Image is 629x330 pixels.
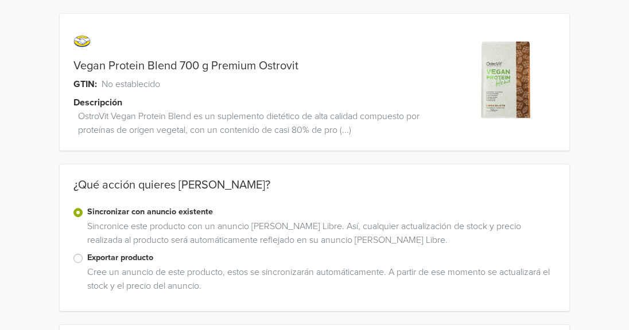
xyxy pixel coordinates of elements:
[102,77,160,91] span: No establecido
[78,109,456,137] span: OstroVit Vegan Protein Blend es un suplemento dietético de alta calidad compuesto por proteínas d...
[60,178,569,206] div: ¿Qué acción quieres [PERSON_NAME]?
[73,59,298,73] a: Vegan Protein Blend 700 g Premium Ostrovit
[73,96,122,109] span: Descripción
[87,206,556,218] label: Sincronizar con anuncio existente
[83,265,556,297] div: Cree un anuncio de este producto, estos se sincronizarán automáticamente. A partir de ese momento...
[83,219,556,252] div: Sincronice este producto con un anuncio [PERSON_NAME] Libre. Así, cualquier actualización de stoc...
[87,252,556,264] label: Exportar producto
[463,37,549,123] img: product_image
[73,77,97,91] span: GTIN:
